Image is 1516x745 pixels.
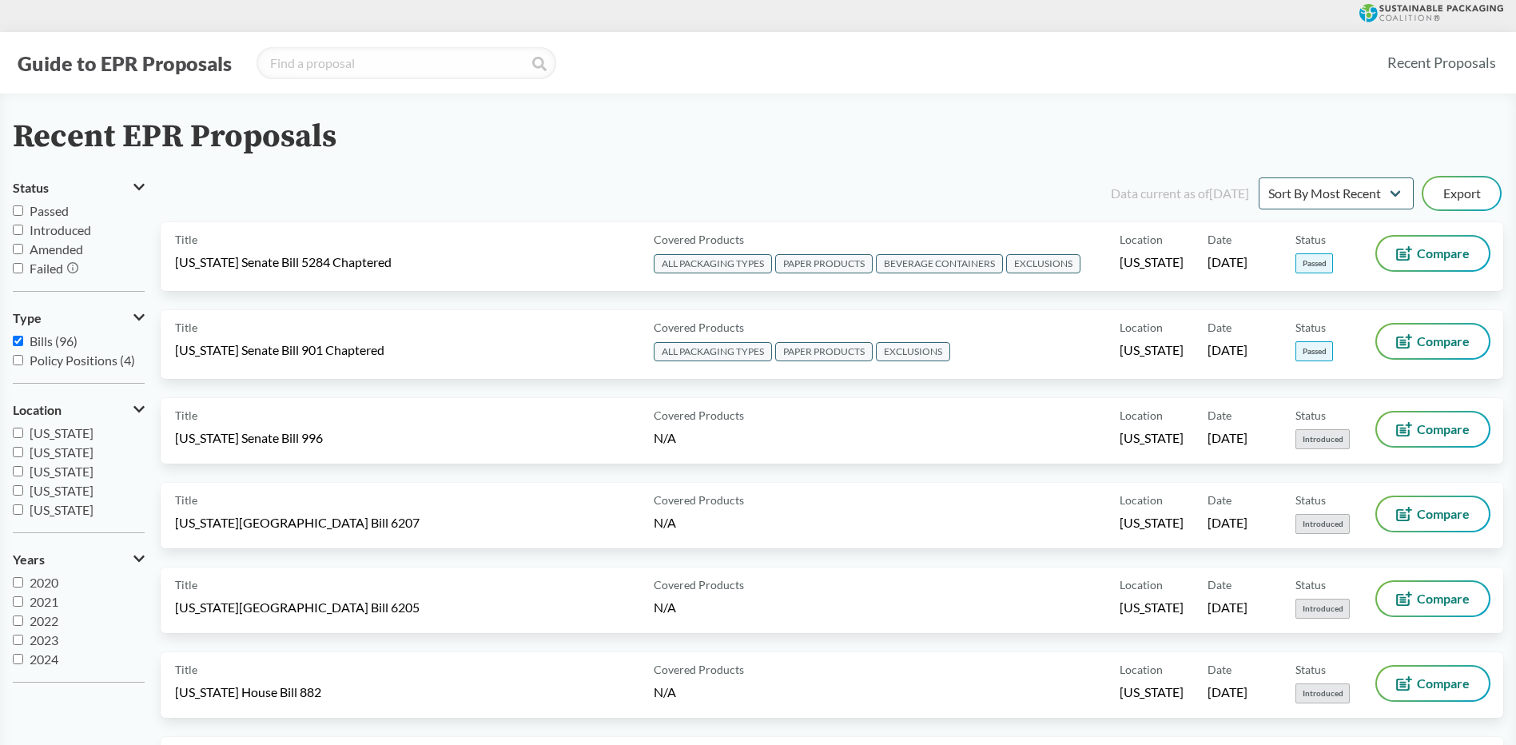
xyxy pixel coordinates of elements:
span: Bills (96) [30,333,78,349]
span: 2024 [30,651,58,667]
input: Introduced [13,225,23,235]
span: BEVERAGE CONTAINERS [876,254,1003,273]
button: Guide to EPR Proposals [13,50,237,76]
span: [DATE] [1208,599,1247,616]
span: [DATE] [1208,514,1247,532]
button: Location [13,396,145,424]
span: [US_STATE] Senate Bill 996 [175,429,323,447]
span: [DATE] [1208,429,1247,447]
span: Location [1120,319,1163,336]
input: [US_STATE] [13,504,23,515]
span: Location [1120,661,1163,678]
span: Compare [1417,335,1470,348]
button: Compare [1377,667,1489,700]
span: Status [1295,576,1326,593]
span: [US_STATE] [1120,514,1184,532]
span: Passed [1295,253,1333,273]
input: 2023 [13,635,23,645]
span: Introduced [30,222,91,237]
span: ALL PACKAGING TYPES [654,342,772,361]
span: [US_STATE] [1120,599,1184,616]
input: 2024 [13,654,23,664]
span: Title [175,576,197,593]
span: Compare [1417,592,1470,605]
input: Find a proposal [257,47,556,79]
span: Compare [1417,677,1470,690]
span: Status [13,181,49,195]
button: Status [13,174,145,201]
span: Status [1295,407,1326,424]
span: [US_STATE] House Bill 882 [175,683,321,701]
span: Covered Products [654,661,744,678]
button: Years [13,546,145,573]
span: Passed [30,203,69,218]
span: PAPER PRODUCTS [775,342,873,361]
span: Title [175,319,197,336]
span: Title [175,231,197,248]
span: Covered Products [654,319,744,336]
span: 2020 [30,575,58,590]
span: Location [1120,576,1163,593]
span: 2022 [30,613,58,628]
span: Introduced [1295,599,1350,619]
span: Covered Products [654,231,744,248]
span: N/A [654,430,676,445]
input: [US_STATE] [13,428,23,438]
span: Failed [30,261,63,276]
span: [US_STATE] [30,464,94,479]
span: Years [13,552,45,567]
span: Date [1208,407,1232,424]
span: Covered Products [654,492,744,508]
span: [DATE] [1208,683,1247,701]
a: Recent Proposals [1380,45,1503,81]
h2: Recent EPR Proposals [13,119,336,155]
span: Compare [1417,508,1470,520]
span: Location [1120,492,1163,508]
input: [US_STATE] [13,466,23,476]
input: Bills (96) [13,336,23,346]
span: Title [175,407,197,424]
span: [DATE] [1208,341,1247,359]
span: Location [13,403,62,417]
div: Data current as of [DATE] [1111,184,1249,203]
input: 2020 [13,577,23,588]
span: [US_STATE] [30,483,94,498]
span: Compare [1417,423,1470,436]
button: Compare [1377,582,1489,616]
span: Covered Products [654,576,744,593]
span: Title [175,492,197,508]
input: Passed [13,205,23,216]
span: [US_STATE] Senate Bill 901 Chaptered [175,341,384,359]
span: Date [1208,231,1232,248]
span: Status [1295,319,1326,336]
span: Location [1120,407,1163,424]
span: [US_STATE] [1120,683,1184,701]
span: [DATE] [1208,253,1247,271]
span: [US_STATE] [1120,429,1184,447]
span: Date [1208,661,1232,678]
span: Type [13,311,42,325]
input: 2021 [13,596,23,607]
span: 2021 [30,594,58,609]
button: Export [1423,177,1500,209]
span: EXCLUSIONS [1006,254,1080,273]
button: Compare [1377,497,1489,531]
span: Compare [1417,247,1470,260]
input: Failed [13,263,23,273]
input: [US_STATE] [13,485,23,496]
span: N/A [654,515,676,530]
button: Compare [1377,325,1489,358]
button: Type [13,305,145,332]
input: [US_STATE] [13,447,23,457]
span: [US_STATE] Senate Bill 5284 Chaptered [175,253,392,271]
span: Date [1208,576,1232,593]
span: Date [1208,319,1232,336]
input: 2022 [13,616,23,626]
span: Title [175,661,197,678]
span: Introduced [1295,429,1350,449]
span: Policy Positions (4) [30,353,135,368]
span: Covered Products [654,407,744,424]
span: PAPER PRODUCTS [775,254,873,273]
span: EXCLUSIONS [876,342,950,361]
input: Amended [13,244,23,254]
